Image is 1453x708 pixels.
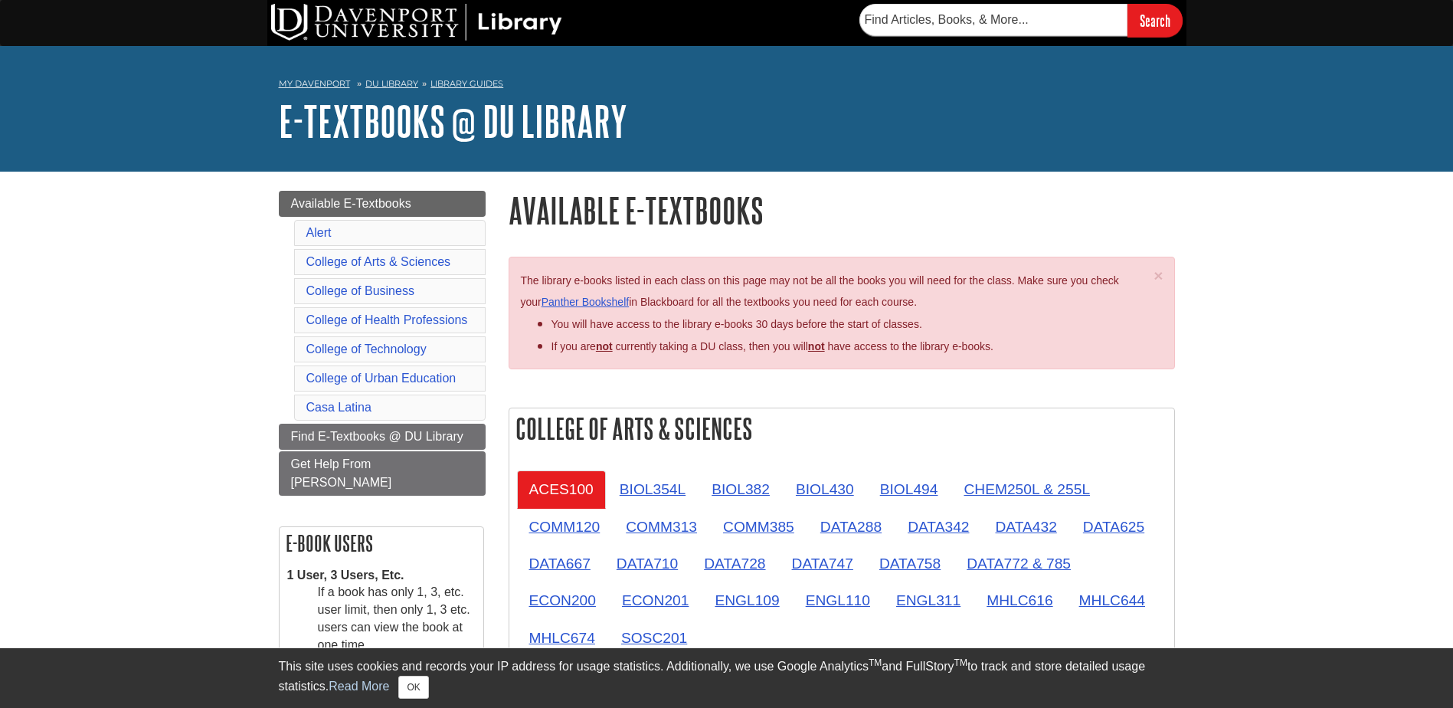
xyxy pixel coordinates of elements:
[517,582,608,619] a: ECON200
[517,508,613,546] a: COMM120
[517,470,606,508] a: ACES100
[509,191,1175,230] h1: Available E-Textbooks
[291,457,392,489] span: Get Help From [PERSON_NAME]
[784,470,866,508] a: BIOL430
[609,619,699,657] a: SOSC201
[271,4,562,41] img: DU Library
[711,508,807,546] a: COMM385
[329,680,389,693] a: Read More
[306,372,457,385] a: College of Urban Education
[954,657,967,668] sup: TM
[542,296,629,308] a: Panther Bookshelf
[808,508,894,546] a: DATA288
[954,545,1083,582] a: DATA772 & 785
[509,408,1174,449] h2: College of Arts & Sciences
[610,582,701,619] a: ECON201
[551,318,922,330] span: You will have access to the library e-books 30 days before the start of classes.
[306,313,468,326] a: College of Health Professions
[551,340,993,352] span: If you are currently taking a DU class, then you will have access to the library e-books.
[596,340,613,352] strong: not
[291,430,463,443] span: Find E-Textbooks @ DU Library
[517,619,607,657] a: MHLC674
[306,255,451,268] a: College of Arts & Sciences
[614,508,709,546] a: COMM313
[1154,267,1163,284] span: ×
[521,274,1119,309] span: The library e-books listed in each class on this page may not be all the books you will need for ...
[279,74,1175,98] nav: breadcrumb
[287,567,476,585] dt: 1 User, 3 Users, Etc.
[306,401,371,414] a: Casa Latina
[884,582,973,619] a: ENGL311
[279,191,486,217] a: Available E-Textbooks
[895,508,981,546] a: DATA342
[291,197,411,210] span: Available E-Textbooks
[1067,582,1157,619] a: MHLC644
[279,451,486,496] a: Get Help From [PERSON_NAME]
[808,340,825,352] u: not
[365,78,418,89] a: DU Library
[306,226,332,239] a: Alert
[702,582,791,619] a: ENGL109
[604,545,690,582] a: DATA710
[279,77,350,90] a: My Davenport
[1127,4,1183,37] input: Search
[398,676,428,699] button: Close
[869,657,882,668] sup: TM
[280,527,483,559] h2: E-book Users
[692,545,777,582] a: DATA728
[859,4,1183,37] form: Searches DU Library's articles, books, and more
[951,470,1102,508] a: CHEM250L & 255L
[279,657,1175,699] div: This site uses cookies and records your IP address for usage statistics. Additionally, we use Goo...
[430,78,503,89] a: Library Guides
[974,582,1065,619] a: MHLC616
[279,97,627,145] a: E-Textbooks @ DU Library
[699,470,782,508] a: BIOL382
[794,582,882,619] a: ENGL110
[306,284,414,297] a: College of Business
[1071,508,1157,546] a: DATA625
[279,424,486,450] a: Find E-Textbooks @ DU Library
[983,508,1068,546] a: DATA432
[859,4,1127,36] input: Find Articles, Books, & More...
[306,343,427,356] a: College of Technology
[867,545,953,582] a: DATA758
[868,470,951,508] a: BIOL494
[1154,267,1163,284] button: Close
[607,470,698,508] a: BIOL354L
[517,545,603,582] a: DATA667
[780,545,866,582] a: DATA747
